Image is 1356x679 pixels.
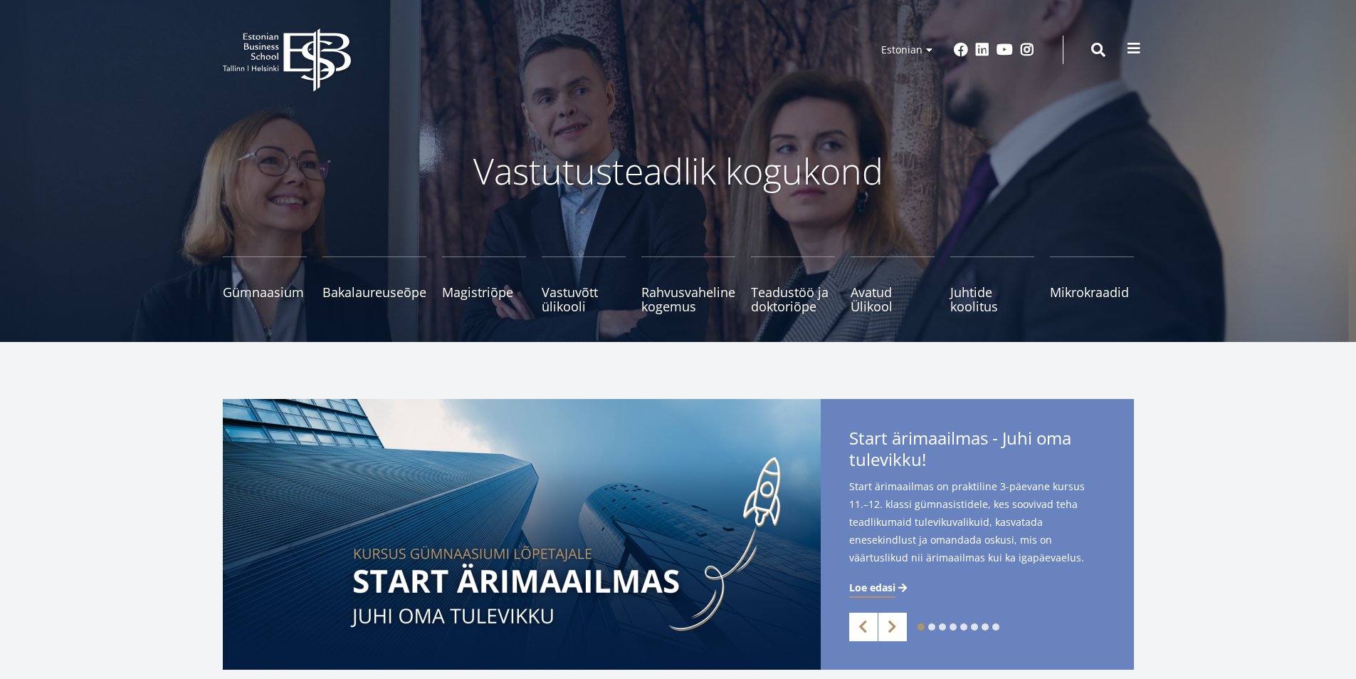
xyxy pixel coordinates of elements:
span: Magistriõpe [442,285,526,299]
a: 2 [928,623,935,631]
a: Rahvusvaheline kogemus [641,256,735,313]
a: Previous [849,613,878,641]
span: Teadustöö ja doktoriõpe [751,285,835,313]
a: Next [878,613,907,641]
a: Youtube [997,43,1013,57]
span: Start ärimaailmas - Juhi oma [849,427,1105,475]
span: tulevikku! [849,449,926,470]
a: Vastuvõtt ülikooli [542,256,626,313]
a: Juhtide koolitus [950,256,1034,313]
span: Loe edasi [849,581,895,595]
span: Bakalaureuseõpe [322,285,426,299]
a: Instagram [1020,43,1034,57]
span: Juhtide koolitus [950,285,1034,313]
span: Avatud Ülikool [851,285,935,313]
a: Facebook [954,43,968,57]
img: Start arimaailmas [223,399,821,670]
a: 7 [982,623,989,631]
a: 1 [918,623,925,631]
span: Rahvusvaheline kogemus [641,285,735,313]
p: Vastutusteadlik kogukond [301,150,1056,192]
a: Avatud Ülikool [851,256,935,313]
a: Loe edasi [849,581,910,595]
a: 5 [960,623,967,631]
a: 6 [971,623,978,631]
a: 4 [950,623,957,631]
span: Vastuvõtt ülikooli [542,285,626,313]
a: 8 [992,623,999,631]
span: Mikrokraadid [1050,285,1134,299]
a: Bakalaureuseõpe [322,256,426,313]
a: Linkedin [975,43,989,57]
a: Magistriõpe [442,256,526,313]
a: 3 [939,623,946,631]
a: Gümnaasium [223,256,307,313]
a: Mikrokraadid [1050,256,1134,313]
a: Teadustöö ja doktoriõpe [751,256,835,313]
span: Gümnaasium [223,285,307,299]
span: Start ärimaailmas on praktiline 3-päevane kursus 11.–12. klassi gümnasistidele, kes soovivad teha... [849,477,1105,566]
